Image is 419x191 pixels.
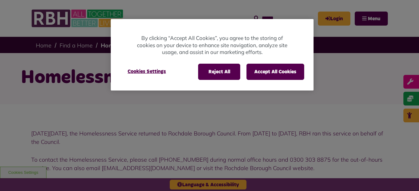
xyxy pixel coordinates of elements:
div: Privacy [111,19,314,91]
div: Cookie banner [111,19,314,91]
button: Accept All Cookies [246,64,304,80]
button: Cookies Settings [120,64,173,79]
p: By clicking “Accept All Cookies”, you agree to the storing of cookies on your device to enhance s... [136,35,289,56]
button: Reject All [198,64,240,80]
